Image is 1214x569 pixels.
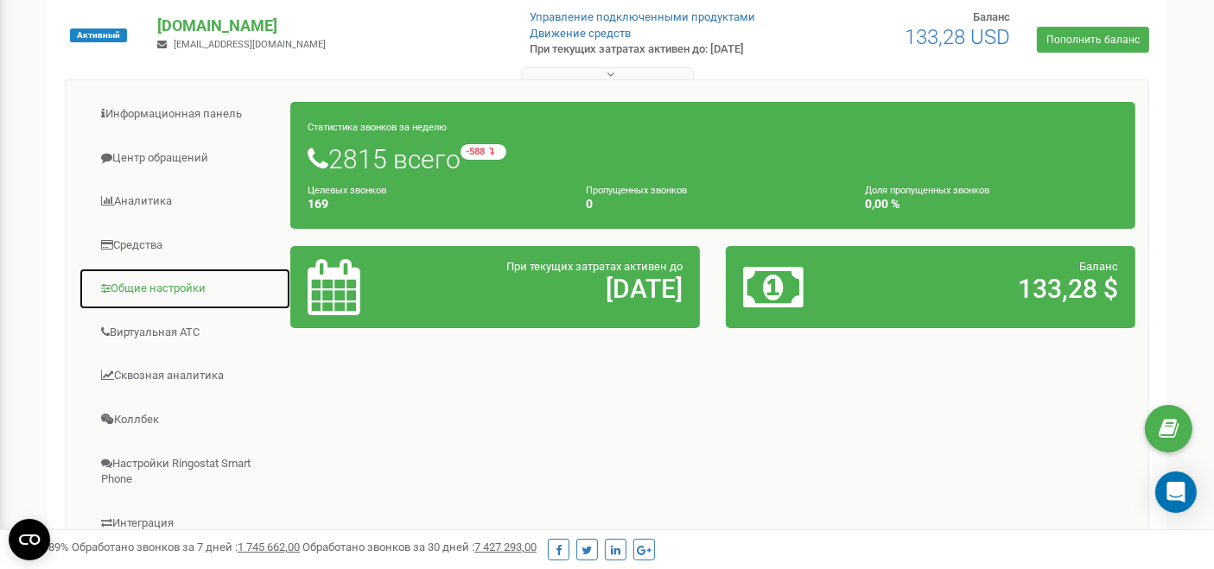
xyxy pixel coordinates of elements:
[302,541,537,553] span: Обработано звонков за 30 дней :
[79,224,291,267] a: Средства
[530,27,631,40] a: Движение средств
[79,399,291,441] a: Коллбек
[877,275,1118,303] h2: 133,28 $
[79,355,291,397] a: Сквозная аналитика
[308,144,1118,174] h1: 2815 всего
[79,312,291,354] a: Виртуальная АТС
[70,28,127,42] span: Активный
[865,198,1118,211] h4: 0,00 %
[79,93,291,136] a: Информационная панель
[506,260,683,273] span: При текущих затратах активен до
[79,180,291,223] a: Аналитика
[973,10,1010,23] span: Баланс
[79,503,291,545] a: Интеграция
[238,541,300,553] u: 1 745 662,00
[586,185,687,196] small: Пропущенных звонков
[9,519,50,560] button: Open CMP widget
[174,39,326,50] span: [EMAIL_ADDRESS][DOMAIN_NAME]
[79,137,291,180] a: Центр обращений
[157,15,501,37] p: [DOMAIN_NAME]
[1155,471,1197,513] div: Open Intercom Messenger
[530,10,755,23] a: Управление подключенными продуктами
[441,275,682,303] h2: [DATE]
[79,443,291,501] a: Настройки Ringostat Smart Phone
[72,541,300,553] span: Обработано звонков за 7 дней :
[79,268,291,310] a: Общие настройки
[1037,27,1149,53] a: Пополнить баланс
[586,198,839,211] h4: 0
[1079,260,1118,273] span: Баланс
[308,198,561,211] h4: 169
[530,41,781,58] p: При текущих затратах активен до: [DATE]
[308,185,386,196] small: Целевых звонков
[308,122,447,133] small: Статистика звонков за неделю
[474,541,537,553] u: 7 427 293,00
[461,144,506,160] small: -588
[865,185,989,196] small: Доля пропущенных звонков
[905,25,1010,49] span: 133,28 USD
